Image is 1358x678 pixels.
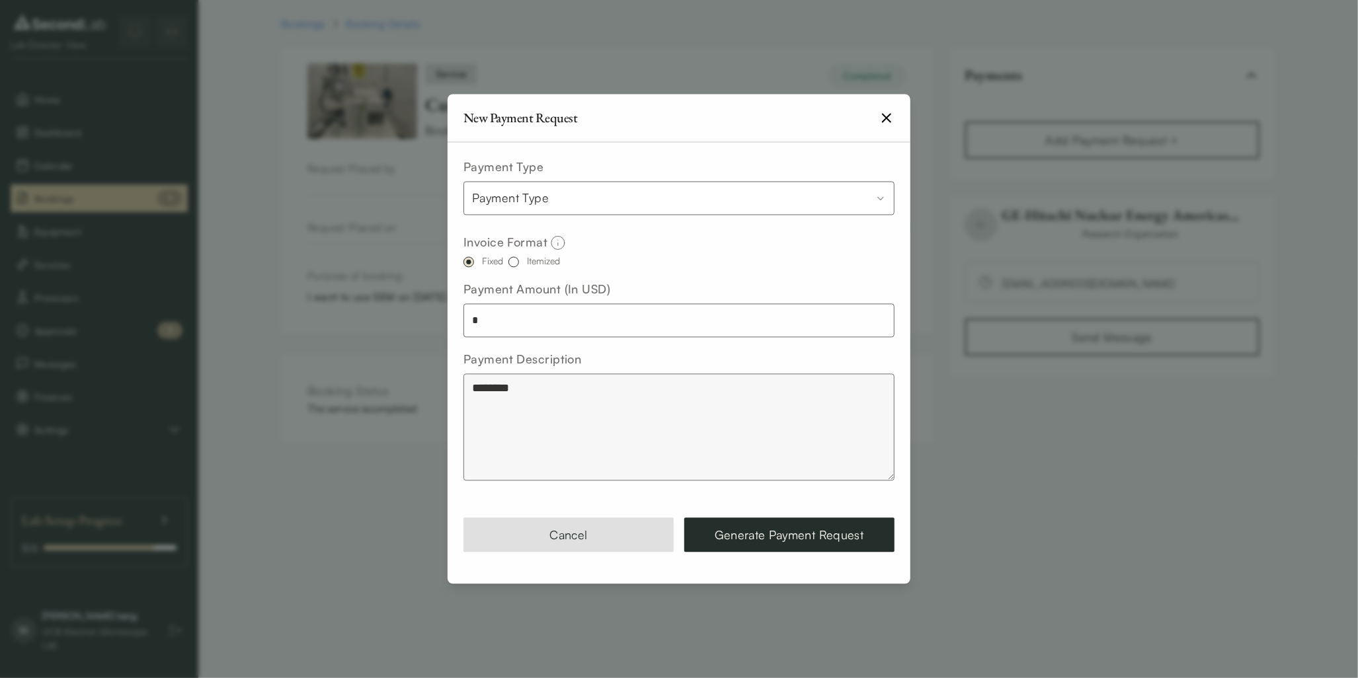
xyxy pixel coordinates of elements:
[463,160,543,174] label: Payment Type
[463,518,674,552] button: Cancel
[463,282,610,297] label: Payment Amount (In USD)
[463,112,578,125] h2: New Payment Request
[463,234,547,252] span: Invoice Format
[527,257,560,266] div: Itemized
[684,518,895,552] button: Generate Payment Request
[463,182,895,215] button: Payment Type
[463,352,582,367] label: Payment Description
[482,257,503,266] div: Fixed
